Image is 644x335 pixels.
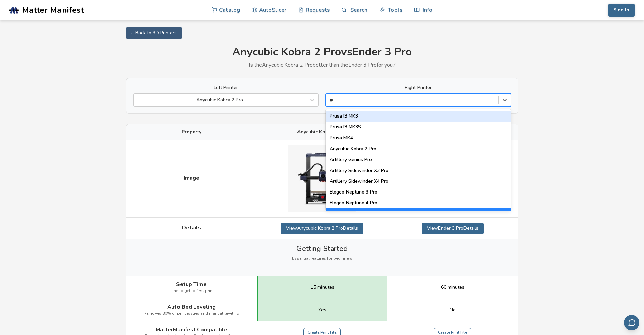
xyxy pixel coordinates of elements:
span: Auto Bed Leveling [167,304,216,310]
a: ViewEnder 3 ProDetails [422,223,484,234]
span: Time to get to first print [169,289,214,293]
div: Anycubic Kobra 2 Pro [326,144,511,154]
div: Prusa I3 MK3S [326,122,511,132]
input: Anycubic Kobra 2 Pro [137,97,138,103]
div: Ender 3 Pro [326,208,511,219]
span: Image [184,175,199,181]
button: Sign In [608,4,635,17]
label: Right Printer [326,85,511,91]
div: Prusa I3 MK3 [326,111,511,122]
span: Setup Time [176,281,207,287]
div: Artillery Genius Pro [326,154,511,165]
div: Artillery Sidewinder X4 Pro [326,176,511,187]
span: Essential features for beginners [292,256,352,261]
span: Matter Manifest [22,5,84,15]
span: Getting Started [296,244,348,253]
span: 60 minutes [441,285,464,290]
p: Is the Anycubic Kobra 2 Pro better than the Ender 3 Pro for you? [126,62,518,68]
span: Property [182,129,201,135]
input: Prusa I3 MK3Prusa I3 MK3SPrusa MK4Anycubic Kobra 2 ProArtillery Genius ProArtillery Sidewinder X3... [329,97,335,103]
button: Send feedback via email [624,315,639,330]
div: Elegoo Neptune 4 Pro [326,198,511,208]
div: Elegoo Neptune 3 Pro [326,187,511,198]
span: Details [182,225,201,231]
span: No [450,307,456,313]
a: ← Back to 3D Printers [126,27,182,39]
img: Anycubic Kobra 2 Pro [288,145,356,212]
span: Removes 80% of print issues and manual leveling [144,311,239,316]
div: Prusa MK4 [326,133,511,144]
span: 15 minutes [311,285,334,290]
label: Left Printer [133,85,319,91]
div: Artillery Sidewinder X3 Pro [326,165,511,176]
span: Yes [318,307,326,313]
a: ViewAnycubic Kobra 2 ProDetails [281,223,363,234]
span: MatterManifest Compatible [156,327,228,333]
h1: Anycubic Kobra 2 Pro vs Ender 3 Pro [126,46,518,58]
span: Anycubic Kobra 2 Pro [297,129,347,135]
